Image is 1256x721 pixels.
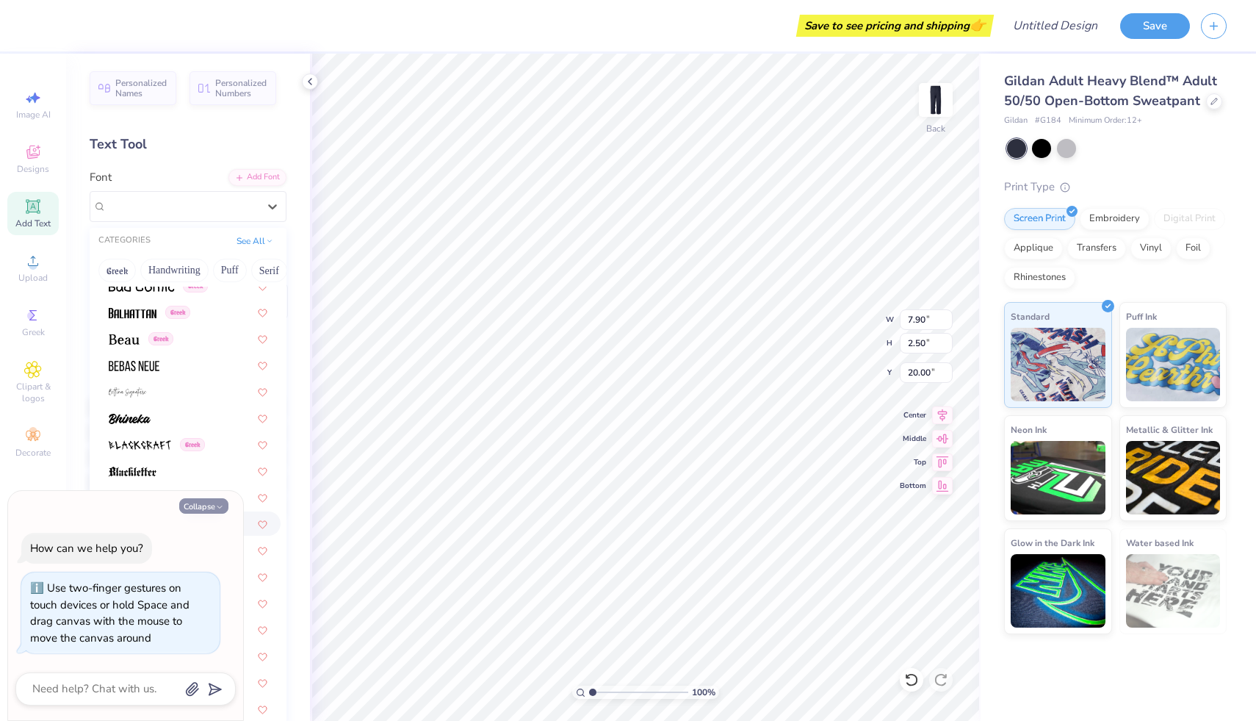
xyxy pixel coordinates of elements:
[115,78,167,98] span: Personalized Names
[970,16,986,34] span: 👉
[1011,441,1105,514] img: Neon Ink
[109,467,156,477] img: Blackletter
[1126,309,1157,324] span: Puff Ink
[1035,115,1061,127] span: # G184
[1120,13,1190,39] button: Save
[165,306,190,319] span: Greek
[30,581,190,645] div: Use two-finger gestures on touch devices or hold Space and drag canvas with the mouse to move the...
[1011,309,1050,324] span: Standard
[30,541,143,556] div: How can we help you?
[1004,208,1075,230] div: Screen Print
[1004,72,1217,110] span: Gildan Adult Heavy Blend™ Adult 50/50 Open-Bottom Sweatpant
[1004,267,1075,289] div: Rhinestones
[1011,554,1105,628] img: Glow in the Dark Ink
[16,109,51,121] span: Image AI
[692,686,715,699] span: 100 %
[109,387,147,398] img: Bettina Signature
[900,481,926,491] span: Bottom
[1126,422,1213,437] span: Metallic & Glitter Ink
[22,326,45,338] span: Greek
[183,279,208,293] span: Greek
[900,434,926,444] span: Middle
[17,163,49,175] span: Designs
[7,381,59,404] span: Clipart & logos
[1130,237,1172,259] div: Vinyl
[1126,554,1221,628] img: Water based Ink
[251,259,287,282] button: Serif
[15,218,51,229] span: Add Text
[15,447,51,459] span: Decorate
[148,332,173,345] span: Greek
[180,438,205,451] span: Greek
[1067,237,1126,259] div: Transfers
[109,334,140,345] img: Beau
[926,122,945,135] div: Back
[1126,328,1221,401] img: Puff Ink
[1004,115,1028,127] span: Gildan
[1069,115,1142,127] span: Minimum Order: 12 +
[90,169,112,186] label: Font
[1011,535,1094,550] span: Glow in the Dark Ink
[1080,208,1149,230] div: Embroidery
[900,457,926,467] span: Top
[900,410,926,420] span: Center
[215,78,267,98] span: Personalized Numbers
[90,134,286,154] div: Text Tool
[109,440,171,451] img: Blackcraft
[179,498,228,514] button: Collapse
[1176,237,1210,259] div: Foil
[1011,422,1047,437] span: Neon Ink
[98,259,136,282] button: Greek
[213,259,247,282] button: Puff
[1001,11,1109,40] input: Untitled Design
[109,281,175,292] img: Bad Comic
[109,308,156,318] img: Balhattan
[1004,179,1227,196] div: Print Type
[109,414,151,424] img: Bhineka
[228,169,286,186] div: Add Font
[98,234,151,247] div: CATEGORIES
[109,361,159,371] img: Bebas Neue
[1126,535,1194,550] span: Water based Ink
[232,234,278,248] button: See All
[18,272,48,284] span: Upload
[1004,237,1063,259] div: Applique
[1126,441,1221,514] img: Metallic & Glitter Ink
[921,85,950,115] img: Back
[140,259,209,282] button: Handwriting
[1154,208,1225,230] div: Digital Print
[800,15,990,37] div: Save to see pricing and shipping
[1011,328,1105,401] img: Standard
